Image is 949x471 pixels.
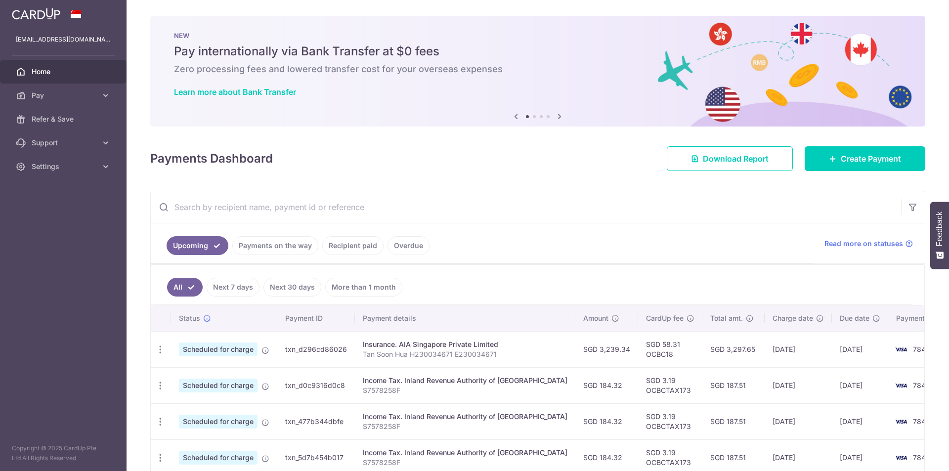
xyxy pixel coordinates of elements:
[702,403,765,439] td: SGD 187.51
[913,417,930,426] span: 7840
[16,35,111,44] p: [EMAIL_ADDRESS][DOMAIN_NAME]
[277,305,355,331] th: Payment ID
[167,236,228,255] a: Upcoming
[277,367,355,403] td: txn_d0c9316d0c8
[841,153,901,165] span: Create Payment
[325,278,402,297] a: More than 1 month
[913,381,930,389] span: 7840
[174,87,296,97] a: Learn more about Bank Transfer
[174,32,902,40] p: NEW
[646,313,684,323] span: CardUp fee
[702,367,765,403] td: SGD 187.51
[913,345,930,353] span: 7840
[832,331,888,367] td: [DATE]
[840,313,869,323] span: Due date
[151,191,901,223] input: Search by recipient name, payment id or reference
[667,146,793,171] a: Download Report
[32,114,97,124] span: Refer & Save
[703,153,769,165] span: Download Report
[638,331,702,367] td: SGD 58.31 OCBC18
[583,313,608,323] span: Amount
[167,278,203,297] a: All
[710,313,743,323] span: Total amt.
[179,415,258,428] span: Scheduled for charge
[638,403,702,439] td: SGD 3.19 OCBCTAX173
[179,313,200,323] span: Status
[832,403,888,439] td: [DATE]
[891,343,911,355] img: Bank Card
[886,441,939,466] iframe: Opens a widget where you can find more information
[765,403,832,439] td: [DATE]
[891,380,911,391] img: Bank Card
[363,385,567,395] p: S7578258F
[277,403,355,439] td: txn_477b344dbfe
[32,90,97,100] span: Pay
[891,416,911,428] img: Bank Card
[174,63,902,75] h6: Zero processing fees and lowered transfer cost for your overseas expenses
[32,162,97,171] span: Settings
[363,458,567,468] p: S7578258F
[363,422,567,431] p: S7578258F
[179,379,258,392] span: Scheduled for charge
[575,403,638,439] td: SGD 184.32
[277,331,355,367] td: txn_d296cd86026
[363,349,567,359] p: Tan Soon Hua H230034671 E230034671
[322,236,384,255] a: Recipient paid
[363,448,567,458] div: Income Tax. Inland Revenue Authority of [GEOGRAPHIC_DATA]
[575,331,638,367] td: SGD 3,239.34
[150,16,925,127] img: Bank transfer banner
[773,313,813,323] span: Charge date
[765,331,832,367] td: [DATE]
[355,305,575,331] th: Payment details
[824,239,903,249] span: Read more on statuses
[935,212,944,246] span: Feedback
[32,67,97,77] span: Home
[824,239,913,249] a: Read more on statuses
[832,367,888,403] td: [DATE]
[150,150,273,168] h4: Payments Dashboard
[232,236,318,255] a: Payments on the way
[179,343,258,356] span: Scheduled for charge
[174,43,902,59] h5: Pay internationally via Bank Transfer at $0 fees
[32,138,97,148] span: Support
[388,236,430,255] a: Overdue
[179,451,258,465] span: Scheduled for charge
[12,8,60,20] img: CardUp
[363,376,567,385] div: Income Tax. Inland Revenue Authority of [GEOGRAPHIC_DATA]
[702,331,765,367] td: SGD 3,297.65
[638,367,702,403] td: SGD 3.19 OCBCTAX173
[930,202,949,269] button: Feedback - Show survey
[765,367,832,403] td: [DATE]
[363,412,567,422] div: Income Tax. Inland Revenue Authority of [GEOGRAPHIC_DATA]
[363,340,567,349] div: Insurance. AIA Singapore Private Limited
[805,146,925,171] a: Create Payment
[263,278,321,297] a: Next 30 days
[207,278,259,297] a: Next 7 days
[575,367,638,403] td: SGD 184.32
